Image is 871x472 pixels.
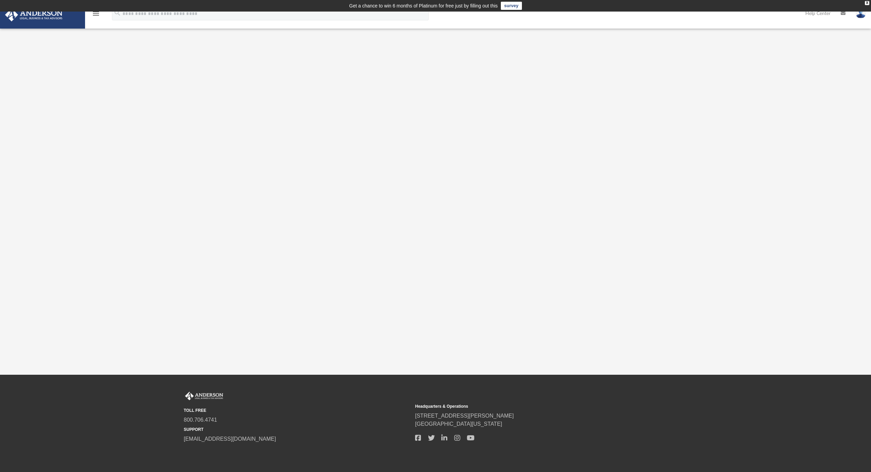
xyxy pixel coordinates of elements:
[865,1,869,5] div: close
[856,9,866,18] img: User Pic
[184,392,225,401] img: Anderson Advisors Platinum Portal
[501,2,522,10] a: survey
[114,9,121,17] i: search
[3,8,65,21] img: Anderson Advisors Platinum Portal
[184,426,410,433] small: SUPPORT
[184,407,410,414] small: TOLL FREE
[92,10,100,18] i: menu
[184,417,217,423] a: 800.706.4741
[415,421,502,427] a: [GEOGRAPHIC_DATA][US_STATE]
[349,2,498,10] div: Get a chance to win 6 months of Platinum for free just by filling out this
[415,403,642,409] small: Headquarters & Operations
[184,436,276,442] a: [EMAIL_ADDRESS][DOMAIN_NAME]
[92,13,100,18] a: menu
[415,413,514,419] a: [STREET_ADDRESS][PERSON_NAME]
